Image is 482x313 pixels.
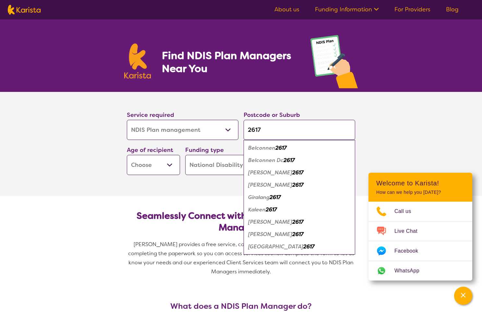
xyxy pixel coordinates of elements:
h2: Seamlessly Connect with NDIS-Registered Plan Managers [132,210,350,233]
img: Karista logo [8,5,41,15]
span: [PERSON_NAME] provides a free service, connecting you to NDIS Plan Managers and completing the pa... [128,241,355,275]
em: 2617 [303,243,315,250]
em: [PERSON_NAME] [248,169,292,176]
em: 2617 [292,231,304,238]
label: Age of recipient [127,146,173,154]
img: plan-management [310,35,358,92]
em: Giralang [248,194,270,201]
ul: Choose channel [368,202,472,281]
input: Type [244,120,355,140]
em: Belconnen Dc [248,157,283,164]
em: Kaleen [248,206,266,213]
div: University Of Canberra 2617 [247,241,352,253]
div: Bruce 2617 [247,167,352,179]
p: How can we help you [DATE]? [376,190,464,195]
label: Service required [127,111,174,119]
em: 2617 [292,219,304,225]
span: Live Chat [394,226,425,236]
h2: Welcome to Karista! [376,179,464,187]
button: Channel Menu [454,287,472,305]
h1: Find NDIS Plan Managers Near You [162,49,297,75]
div: Belconnen 2617 [247,142,352,154]
div: Lawson 2617 [247,216,352,228]
img: Karista logo [124,44,151,79]
em: [PERSON_NAME] [248,182,292,188]
em: [PERSON_NAME] [248,219,292,225]
em: 2617 [275,144,287,151]
div: Evatt 2617 [247,179,352,191]
span: Call us [394,207,419,216]
div: Mckellar 2617 [247,228,352,241]
em: 2617 [292,169,304,176]
span: Facebook [394,246,426,256]
em: 2617 [266,206,277,213]
div: Kaleen 2617 [247,204,352,216]
em: 2617 [270,194,281,201]
h3: What does a NDIS Plan Manager do? [124,302,358,311]
a: Web link opens in a new tab. [368,261,472,281]
div: Giralang 2617 [247,191,352,204]
em: [PERSON_NAME] [248,231,292,238]
em: [GEOGRAPHIC_DATA] [248,243,303,250]
label: Funding type [185,146,224,154]
div: Channel Menu [368,173,472,281]
a: Blog [446,6,459,13]
a: About us [274,6,299,13]
div: Belconnen Dc 2617 [247,154,352,167]
a: Funding Information [315,6,379,13]
span: WhatsApp [394,266,427,276]
em: 2617 [292,182,304,188]
label: Postcode or Suburb [244,111,300,119]
em: Belconnen [248,144,275,151]
em: 2617 [283,157,295,164]
a: For Providers [394,6,430,13]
